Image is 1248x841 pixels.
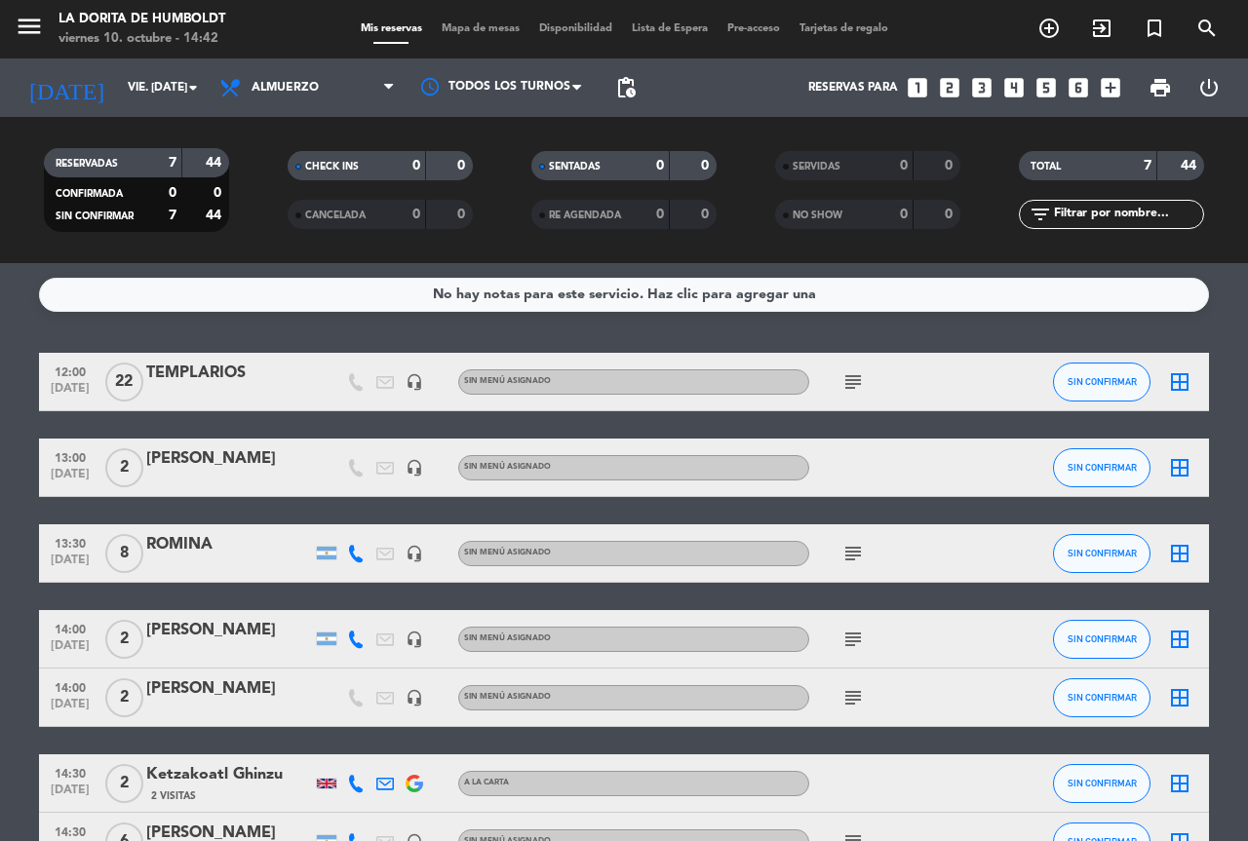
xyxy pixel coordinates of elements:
button: SIN CONFIRMAR [1053,363,1150,401]
span: Lista de Espera [622,23,718,34]
strong: 0 [457,208,469,221]
button: SIN CONFIRMAR [1053,678,1150,717]
i: menu [15,12,44,41]
i: [DATE] [15,66,118,109]
span: SIN CONFIRMAR [1068,778,1137,788]
div: [PERSON_NAME] [146,446,312,472]
i: headset_mic [406,631,423,648]
span: 22 [105,363,143,401]
span: 2 [105,678,143,717]
i: headset_mic [406,373,423,391]
span: 2 [105,620,143,659]
i: subject [841,542,865,565]
span: print [1149,76,1172,99]
i: subject [841,686,865,709]
span: RESERVADAS [56,159,118,169]
span: 14:00 [46,617,95,639]
i: looks_5 [1033,75,1059,100]
strong: 0 [701,208,713,221]
button: SIN CONFIRMAR [1053,764,1150,803]
strong: 7 [169,209,176,222]
div: [PERSON_NAME] [146,618,312,643]
span: RE AGENDADA [549,210,621,220]
i: add_circle_outline [1037,17,1061,40]
span: 14:00 [46,675,95,698]
span: SIN CONFIRMAR [1068,462,1137,473]
span: Tarjetas de regalo [790,23,898,34]
span: Mis reservas [351,23,432,34]
i: subject [841,628,865,651]
span: Pre-acceso [718,23,790,34]
span: [DATE] [46,554,95,576]
span: Sin menú asignado [464,463,551,471]
span: SIN CONFIRMAR [56,211,134,221]
span: [DATE] [46,382,95,404]
button: menu [15,12,44,48]
div: [PERSON_NAME] [146,676,312,702]
span: SIN CONFIRMAR [1068,548,1137,558]
span: CONFIRMADA [56,189,123,199]
span: Sin menú asignado [464,634,551,642]
div: Ketzakoatl Ghinzu [146,762,312,787]
span: CHECK INS [305,162,359,172]
strong: 7 [169,156,176,170]
span: Mapa de mesas [432,23,529,34]
i: border_all [1168,686,1191,709]
span: Sin menú asignado [464,693,551,701]
i: looks_one [905,75,930,100]
i: headset_mic [406,459,423,477]
strong: 0 [900,159,908,172]
div: La Dorita de Humboldt [58,10,225,29]
i: border_all [1168,370,1191,394]
div: viernes 10. octubre - 14:42 [58,29,225,49]
div: TEMPLARIOS [146,361,312,386]
i: looks_two [937,75,962,100]
i: filter_list [1029,203,1052,226]
i: arrow_drop_down [181,76,205,99]
span: [DATE] [46,698,95,720]
i: border_all [1168,772,1191,795]
div: No hay notas para este servicio. Haz clic para agregar una [433,284,816,306]
div: ROMINA [146,532,312,557]
strong: 7 [1144,159,1151,172]
strong: 0 [214,186,225,200]
span: SIN CONFIRMAR [1068,633,1137,644]
button: SIN CONFIRMAR [1053,448,1150,487]
i: add_box [1098,75,1123,100]
strong: 0 [412,159,420,172]
strong: 0 [169,186,176,200]
span: TOTAL [1031,162,1061,172]
strong: 0 [900,208,908,221]
span: CANCELADA [305,210,366,220]
span: SIN CONFIRMAR [1068,376,1137,387]
span: 2 Visitas [151,788,196,804]
span: Sin menú asignado [464,377,551,385]
strong: 0 [412,208,420,221]
span: NO SHOW [793,210,842,220]
strong: 0 [701,159,713,172]
span: SIN CONFIRMAR [1068,692,1137,703]
i: looks_6 [1066,75,1091,100]
span: SERVIDAS [793,162,840,172]
span: [DATE] [46,639,95,662]
span: A LA CARTA [464,779,509,786]
i: looks_3 [969,75,994,100]
strong: 0 [457,159,469,172]
button: SIN CONFIRMAR [1053,534,1150,573]
strong: 0 [656,159,664,172]
span: 8 [105,534,143,573]
span: [DATE] [46,468,95,490]
span: 13:30 [46,531,95,554]
input: Filtrar por nombre... [1052,204,1203,225]
strong: 0 [656,208,664,221]
span: SENTADAS [549,162,601,172]
i: headset_mic [406,689,423,707]
span: 12:00 [46,360,95,382]
i: subject [841,370,865,394]
span: 13:00 [46,445,95,468]
span: Almuerzo [252,81,319,95]
strong: 0 [945,159,956,172]
strong: 44 [206,209,225,222]
strong: 44 [1181,159,1200,172]
strong: 44 [206,156,225,170]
